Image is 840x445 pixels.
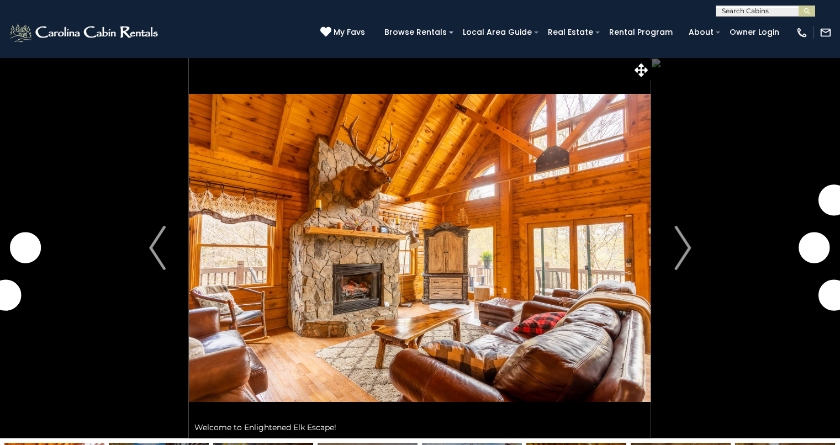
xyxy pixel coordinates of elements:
[542,24,599,41] a: Real Estate
[457,24,537,41] a: Local Area Guide
[126,57,189,438] button: Previous
[8,22,161,44] img: White-1-2.png
[604,24,678,41] a: Rental Program
[334,27,365,38] span: My Favs
[189,416,651,438] div: Welcome to Enlightened Elk Escape!
[820,27,832,39] img: mail-regular-white.png
[320,27,368,39] a: My Favs
[379,24,452,41] a: Browse Rentals
[796,27,808,39] img: phone-regular-white.png
[683,24,719,41] a: About
[724,24,785,41] a: Owner Login
[651,57,715,438] button: Next
[149,226,166,270] img: arrow
[674,226,691,270] img: arrow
